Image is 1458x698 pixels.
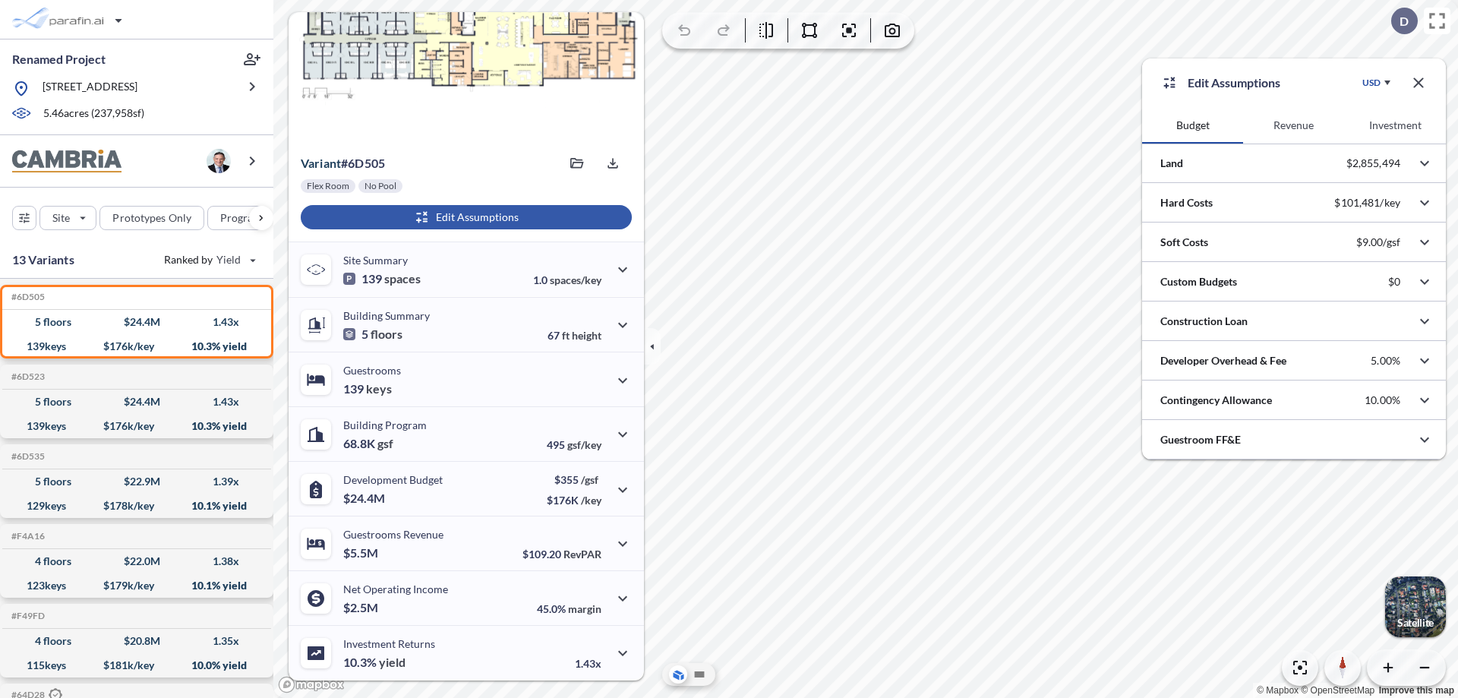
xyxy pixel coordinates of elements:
p: Contingency Allowance [1160,393,1272,408]
p: Custom Budgets [1160,274,1237,289]
p: Renamed Project [12,51,106,68]
img: BrandImage [12,150,121,173]
span: ft [562,329,570,342]
p: $355 [547,473,601,486]
p: $2,855,494 [1346,156,1400,170]
p: 67 [548,329,601,342]
p: 68.8K [343,436,393,451]
h5: Click to copy the code [8,611,45,621]
p: 5.00% [1371,354,1400,368]
p: $24.4M [343,491,387,506]
p: 13 Variants [12,251,74,269]
p: $0 [1388,275,1400,289]
p: No Pool [364,180,396,192]
p: 10.3% [343,655,406,670]
span: margin [568,602,601,615]
p: $109.20 [522,548,601,561]
h5: Click to copy the code [8,292,45,302]
p: [STREET_ADDRESS] [43,79,137,98]
span: gsf [377,436,393,451]
span: gsf/key [567,438,601,451]
p: Site Summary [343,254,408,267]
a: OpenStreetMap [1301,685,1374,696]
p: Edit Assumptions [1188,74,1280,92]
p: $101,481/key [1334,196,1400,210]
div: USD [1362,77,1381,89]
a: Mapbox homepage [278,676,345,693]
p: 1.0 [533,273,601,286]
h5: Click to copy the code [8,451,45,462]
p: Guestrooms Revenue [343,528,443,541]
button: Ranked by Yield [152,248,266,272]
span: yield [379,655,406,670]
h5: Click to copy the code [8,531,45,542]
span: spaces [384,271,421,286]
p: D [1400,14,1409,28]
p: $9.00/gsf [1356,235,1400,249]
p: Construction Loan [1160,314,1248,329]
p: Developer Overhead & Fee [1160,353,1286,368]
span: keys [366,381,392,396]
p: 139 [343,381,392,396]
p: Satellite [1397,617,1434,629]
button: Revenue [1243,107,1344,144]
button: Budget [1142,107,1243,144]
p: $2.5M [343,600,380,615]
span: /key [581,494,601,507]
button: Site [39,206,96,230]
span: height [572,329,601,342]
span: spaces/key [550,273,601,286]
p: Net Operating Income [343,583,448,595]
button: Investment [1345,107,1446,144]
p: 5.46 acres ( 237,958 sf) [43,106,144,122]
p: Land [1160,156,1183,171]
p: 45.0% [537,602,601,615]
p: Development Budget [343,473,443,486]
p: Building Program [343,418,427,431]
p: $176K [547,494,601,507]
p: 495 [547,438,601,451]
span: /gsf [581,473,598,486]
p: 1.43x [575,657,601,670]
h5: Click to copy the code [8,371,45,382]
button: Site Plan [690,665,708,684]
span: Variant [301,156,341,170]
button: Aerial View [669,665,687,684]
p: 5 [343,327,402,342]
p: Building Summary [343,309,430,322]
p: Guestroom FF&E [1160,432,1241,447]
p: Hard Costs [1160,195,1213,210]
button: Prototypes Only [99,206,204,230]
p: $5.5M [343,545,380,561]
p: Soft Costs [1160,235,1208,250]
span: RevPAR [563,548,601,561]
p: 10.00% [1365,393,1400,407]
span: floors [371,327,402,342]
p: 139 [343,271,421,286]
p: # 6d505 [301,156,385,171]
button: Switcher ImageSatellite [1385,576,1446,637]
img: user logo [207,149,231,173]
p: Program [220,210,263,226]
p: Guestrooms [343,364,401,377]
button: Edit Assumptions [301,205,632,229]
button: Program [207,206,289,230]
a: Improve this map [1379,685,1454,696]
span: Yield [216,252,241,267]
img: Switcher Image [1385,576,1446,637]
p: Site [52,210,70,226]
p: Flex Room [307,180,349,192]
p: Prototypes Only [112,210,191,226]
a: Mapbox [1257,685,1299,696]
p: Investment Returns [343,637,435,650]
